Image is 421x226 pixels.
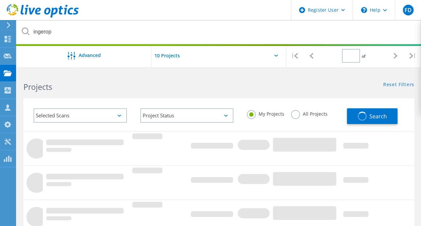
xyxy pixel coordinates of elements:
[286,44,303,68] div: |
[291,110,328,116] label: All Projects
[404,44,421,68] div: |
[140,108,234,123] div: Project Status
[405,7,412,13] span: FD
[369,113,387,120] span: Search
[361,7,367,13] svg: \n
[33,108,127,123] div: Selected Scans
[383,82,414,88] a: Reset Filters
[247,110,284,116] label: My Projects
[362,53,365,59] span: of
[7,14,79,19] a: Live Optics Dashboard
[23,81,52,92] b: Projects
[79,53,101,58] span: Advanced
[347,108,398,124] button: Search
